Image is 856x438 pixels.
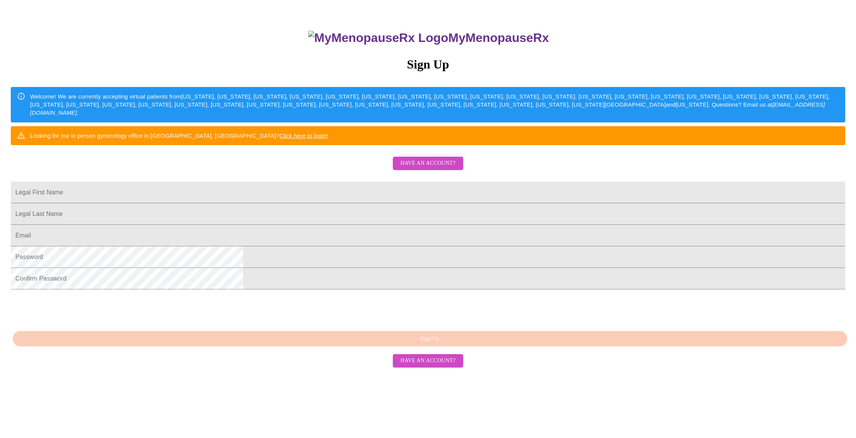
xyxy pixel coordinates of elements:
[11,293,128,323] iframe: reCAPTCHA
[30,89,839,120] div: Welcome! We are currently accepting virtual patients from [US_STATE], [US_STATE], [US_STATE], [US...
[400,356,456,366] span: Have an account?
[400,159,456,168] span: Have an account?
[391,165,465,172] a: Have an account?
[11,57,845,72] h3: Sign Up
[30,129,328,143] div: Looking for our in person gynecology office in [GEOGRAPHIC_DATA], [GEOGRAPHIC_DATA]?
[393,157,463,170] button: Have an account?
[12,31,846,45] h3: MyMenopauseRx
[279,132,328,139] a: Click here to login!
[393,354,463,368] button: Have an account?
[308,31,448,45] img: MyMenopauseRx Logo
[391,357,465,363] a: Have an account?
